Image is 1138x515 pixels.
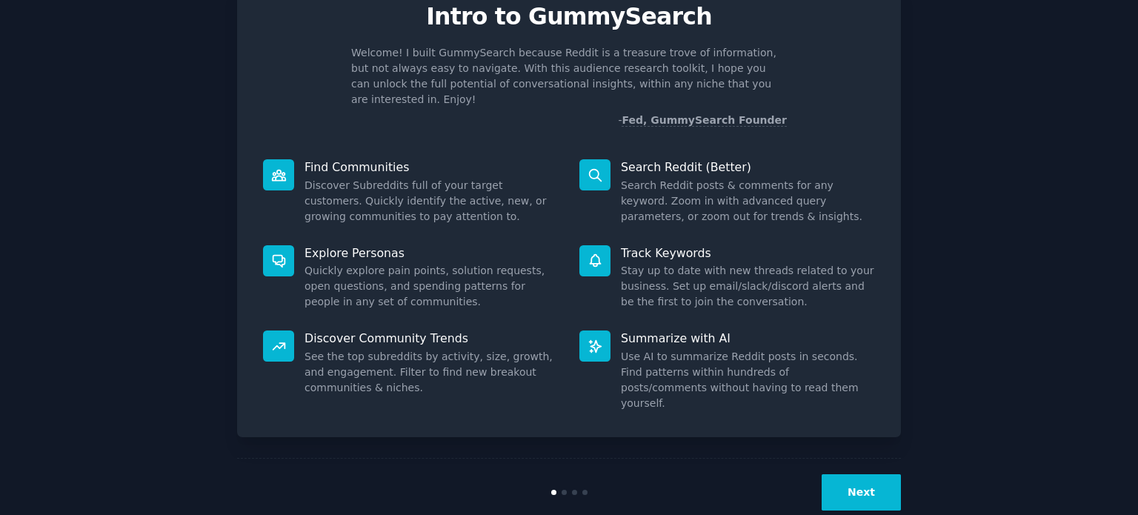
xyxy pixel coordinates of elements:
p: Summarize with AI [621,330,875,346]
div: - [618,113,787,128]
p: Discover Community Trends [305,330,559,346]
p: Search Reddit (Better) [621,159,875,175]
p: Find Communities [305,159,559,175]
dd: See the top subreddits by activity, size, growth, and engagement. Filter to find new breakout com... [305,349,559,396]
p: Welcome! I built GummySearch because Reddit is a treasure trove of information, but not always ea... [351,45,787,107]
dd: Search Reddit posts & comments for any keyword. Zoom in with advanced query parameters, or zoom o... [621,178,875,225]
dd: Stay up to date with new threads related to your business. Set up email/slack/discord alerts and ... [621,263,875,310]
p: Intro to GummySearch [253,4,885,30]
button: Next [822,474,901,511]
dd: Use AI to summarize Reddit posts in seconds. Find patterns within hundreds of posts/comments with... [621,349,875,411]
dd: Quickly explore pain points, solution requests, open questions, and spending patterns for people ... [305,263,559,310]
p: Track Keywords [621,245,875,261]
p: Explore Personas [305,245,559,261]
a: Fed, GummySearch Founder [622,114,787,127]
dd: Discover Subreddits full of your target customers. Quickly identify the active, new, or growing c... [305,178,559,225]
